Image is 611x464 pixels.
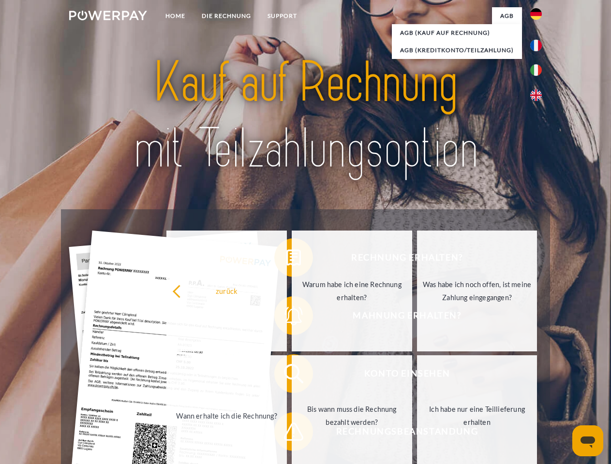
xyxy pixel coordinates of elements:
img: en [530,89,542,101]
a: agb [492,7,522,25]
a: AGB (Kreditkonto/Teilzahlung) [392,42,522,59]
img: title-powerpay_de.svg [92,46,519,185]
div: Warum habe ich eine Rechnung erhalten? [298,278,406,304]
div: Was habe ich noch offen, ist meine Zahlung eingegangen? [423,278,532,304]
div: Wann erhalte ich die Rechnung? [172,409,281,422]
div: Bis wann muss die Rechnung bezahlt werden? [298,403,406,429]
a: Home [157,7,194,25]
a: AGB (Kauf auf Rechnung) [392,24,522,42]
a: SUPPORT [259,7,305,25]
a: Was habe ich noch offen, ist meine Zahlung eingegangen? [417,231,537,351]
div: zurück [172,284,281,297]
img: logo-powerpay-white.svg [69,11,147,20]
iframe: Schaltfläche zum Öffnen des Messaging-Fensters [572,425,603,456]
img: de [530,8,542,20]
a: DIE RECHNUNG [194,7,259,25]
img: it [530,64,542,76]
img: fr [530,40,542,51]
div: Ich habe nur eine Teillieferung erhalten [423,403,532,429]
